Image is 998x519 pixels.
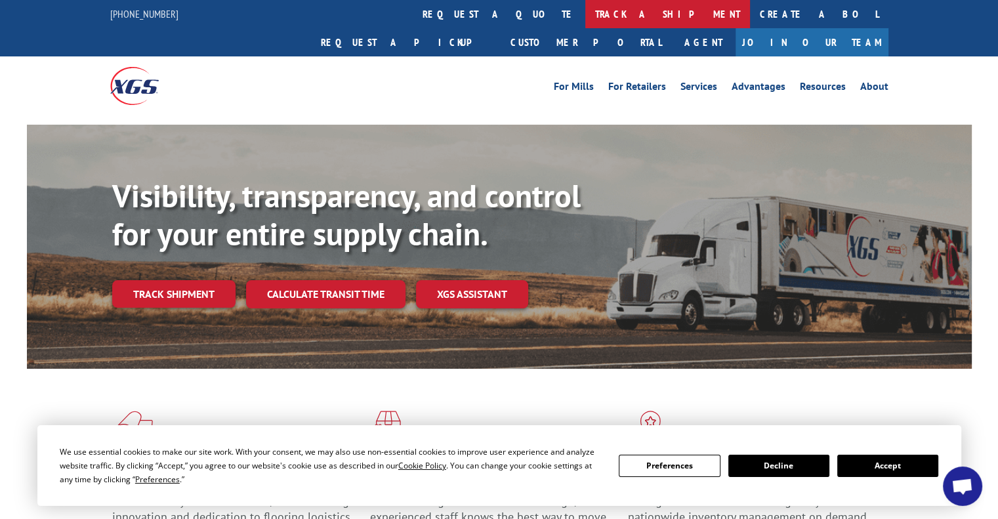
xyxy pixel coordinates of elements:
button: Preferences [619,455,720,477]
a: Advantages [732,81,785,96]
span: Cookie Policy [398,460,446,471]
a: Customer Portal [501,28,671,56]
a: [PHONE_NUMBER] [110,7,178,20]
a: About [860,81,888,96]
a: Services [680,81,717,96]
a: Track shipment [112,280,236,308]
a: For Mills [554,81,594,96]
a: XGS ASSISTANT [416,280,528,308]
span: Preferences [135,474,180,485]
a: Request a pickup [311,28,501,56]
a: For Retailers [608,81,666,96]
a: Resources [800,81,846,96]
img: xgs-icon-focused-on-flooring-red [370,411,401,445]
div: Open chat [943,467,982,506]
a: Calculate transit time [246,280,405,308]
button: Decline [728,455,829,477]
button: Accept [837,455,938,477]
b: Visibility, transparency, and control for your entire supply chain. [112,175,581,254]
a: Agent [671,28,736,56]
img: xgs-icon-flagship-distribution-model-red [628,411,673,445]
div: We use essential cookies to make our site work. With your consent, we may also use non-essential ... [60,445,603,486]
img: xgs-icon-total-supply-chain-intelligence-red [112,411,153,445]
a: Join Our Team [736,28,888,56]
div: Cookie Consent Prompt [37,425,961,506]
